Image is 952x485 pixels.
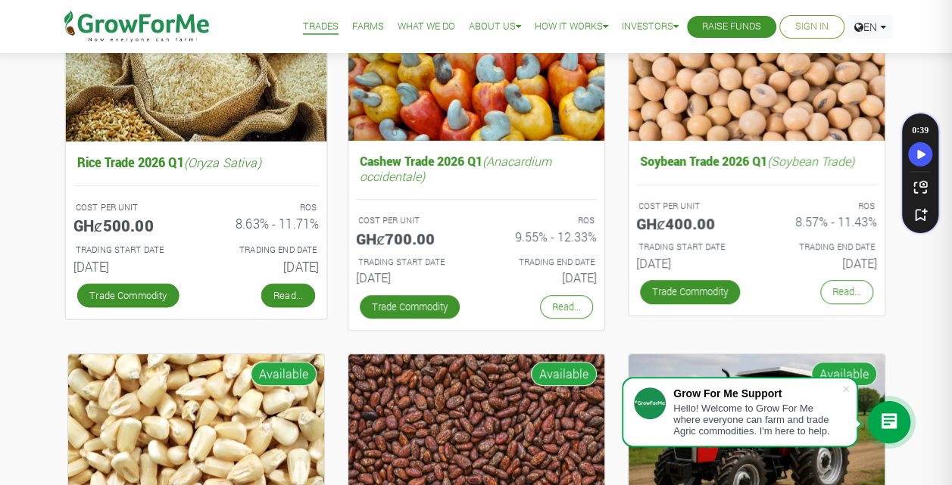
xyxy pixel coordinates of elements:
h5: Rice Trade 2026 Q1 [73,151,318,173]
h6: [DATE] [488,270,597,284]
a: Raise Funds [702,19,761,35]
a: How it Works [535,19,608,35]
h6: [DATE] [73,258,184,273]
a: What We Do [398,19,455,35]
i: (Soybean Trade) [767,153,854,169]
h6: 9.55% - 12.33% [488,229,597,244]
h6: [DATE] [208,258,319,273]
a: Trade Commodity [640,280,740,303]
h5: GHȼ500.00 [73,216,184,234]
a: Trades [303,19,339,35]
p: Estimated Trading Start Date [75,243,182,256]
a: Sign In [795,19,829,35]
a: Read... [540,295,593,319]
span: Available [251,362,317,386]
p: Estimated Trading End Date [210,243,317,256]
p: ROS [490,214,595,227]
div: Grow For Me Support [673,387,841,400]
a: Read... [820,280,873,303]
p: Estimated Trading End Date [490,256,595,269]
span: Available [811,362,877,386]
a: Farms [352,19,384,35]
h5: GHȼ400.00 [636,214,745,232]
p: COST PER UNIT [75,201,182,213]
h6: [DATE] [356,270,465,284]
h6: 8.63% - 11.71% [208,216,319,231]
a: Rice Trade 2026 Q1(Oryza Sativa) COST PER UNIT GHȼ500.00 ROS 8.63% - 11.71% TRADING START DATE [D... [73,151,318,279]
a: EN [847,15,893,39]
i: (Oryza Sativa) [183,154,261,169]
h5: Cashew Trade 2026 Q1 [356,150,597,186]
p: COST PER UNIT [638,200,743,213]
a: Investors [622,19,679,35]
p: COST PER UNIT [358,214,463,227]
a: Trade Commodity [76,283,179,307]
span: Available [531,362,597,386]
i: (Anacardium occidentale) [360,153,551,183]
h6: 8.57% - 11.43% [768,214,877,229]
div: Hello! Welcome to Grow For Me where everyone can farm and trade Agric commodities. I'm here to help. [673,403,841,437]
a: Read... [261,283,314,307]
p: Estimated Trading End Date [770,241,875,253]
h5: Soybean Trade 2026 Q1 [636,150,877,172]
p: Estimated Trading Start Date [358,256,463,269]
h5: GHȼ700.00 [356,229,465,247]
p: ROS [770,200,875,213]
a: Soybean Trade 2026 Q1(Soybean Trade) COST PER UNIT GHȼ400.00 ROS 8.57% - 11.43% TRADING START DAT... [636,150,877,276]
h6: [DATE] [636,256,745,270]
h6: [DATE] [768,256,877,270]
a: About Us [469,19,521,35]
p: ROS [210,201,317,213]
a: Trade Commodity [360,295,460,319]
p: Estimated Trading Start Date [638,241,743,253]
a: Cashew Trade 2026 Q1(Anacardium occidentale) COST PER UNIT GHȼ700.00 ROS 9.55% - 12.33% TRADING S... [356,150,597,291]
